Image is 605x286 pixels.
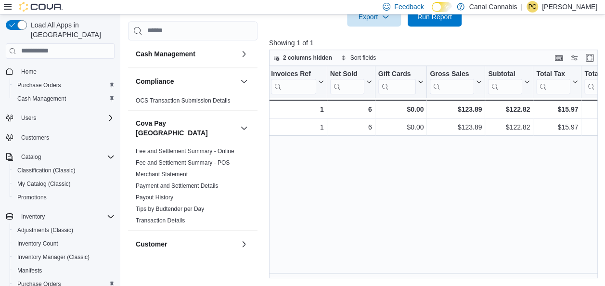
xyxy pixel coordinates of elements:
[17,95,66,103] span: Cash Management
[13,178,75,190] a: My Catalog (Classic)
[136,76,174,86] h3: Compliance
[13,265,46,276] a: Manifests
[17,167,76,174] span: Classification (Classic)
[136,76,236,86] button: Compliance
[13,192,51,203] a: Promotions
[17,253,90,261] span: Inventory Manager (Classic)
[136,49,195,58] h3: Cash Management
[136,205,204,212] a: Tips by Budtender per Day
[353,7,395,26] span: Export
[19,2,63,12] img: Cova
[13,79,115,91] span: Purchase Orders
[17,112,115,124] span: Users
[136,118,236,137] button: Cova Pay [GEOGRAPHIC_DATA]
[21,153,41,161] span: Catalog
[13,238,115,249] span: Inventory Count
[527,1,538,13] div: Patrick Ciantar
[17,131,115,143] span: Customers
[10,78,118,92] button: Purchase Orders
[2,210,118,223] button: Inventory
[10,191,118,204] button: Promotions
[17,132,53,143] a: Customers
[136,170,188,178] span: Merchant Statement
[17,151,45,163] button: Catalog
[378,104,424,115] div: $0.00
[432,2,452,12] input: Dark Mode
[2,65,118,78] button: Home
[21,68,37,76] span: Home
[136,194,173,200] a: Payout History
[17,226,73,234] span: Adjustments (Classic)
[136,182,218,189] a: Payment and Settlement Details
[10,250,118,264] button: Inventory Manager (Classic)
[128,94,257,110] div: Compliance
[337,52,380,64] button: Sort fields
[27,20,115,39] span: Load All Apps in [GEOGRAPHIC_DATA]
[136,170,188,177] a: Merchant Statement
[13,79,65,91] a: Purchase Orders
[136,49,236,58] button: Cash Management
[430,104,482,115] div: $123.89
[13,251,115,263] span: Inventory Manager (Classic)
[13,238,62,249] a: Inventory Count
[330,104,372,115] div: 6
[10,177,118,191] button: My Catalog (Classic)
[10,92,118,105] button: Cash Management
[528,1,537,13] span: PC
[136,147,234,154] a: Fee and Settlement Summary - Online
[136,217,185,223] a: Transaction Details
[2,111,118,125] button: Users
[13,224,77,236] a: Adjustments (Classic)
[347,7,401,26] button: Export
[136,97,231,104] a: OCS Transaction Submission Details
[469,1,517,13] p: Canal Cannabis
[13,178,115,190] span: My Catalog (Classic)
[417,12,452,22] span: Run Report
[350,54,376,62] span: Sort fields
[238,75,250,87] button: Compliance
[408,7,462,26] button: Run Report
[488,104,530,115] div: $122.82
[17,81,61,89] span: Purchase Orders
[238,48,250,59] button: Cash Management
[17,240,58,247] span: Inventory Count
[136,216,185,224] span: Transaction Details
[10,223,118,237] button: Adjustments (Classic)
[10,164,118,177] button: Classification (Classic)
[17,112,40,124] button: Users
[13,165,115,176] span: Classification (Classic)
[13,192,115,203] span: Promotions
[17,65,115,78] span: Home
[136,158,230,166] span: Fee and Settlement Summary - POS
[271,104,323,115] div: 1
[17,211,49,222] button: Inventory
[21,134,49,142] span: Customers
[17,194,47,201] span: Promotions
[542,1,597,13] p: [PERSON_NAME]
[21,114,36,122] span: Users
[13,224,115,236] span: Adjustments (Classic)
[269,38,601,48] p: Showing 1 of 1
[136,147,234,155] span: Fee and Settlement Summary - Online
[13,93,70,104] a: Cash Management
[136,239,236,248] button: Customer
[136,239,167,248] h3: Customer
[136,159,230,166] a: Fee and Settlement Summary - POS
[568,52,580,64] button: Display options
[536,104,578,115] div: $15.97
[128,145,257,230] div: Cova Pay [GEOGRAPHIC_DATA]
[270,52,336,64] button: 2 columns hidden
[17,151,115,163] span: Catalog
[584,52,595,64] button: Enter fullscreen
[521,1,523,13] p: |
[17,211,115,222] span: Inventory
[13,165,79,176] a: Classification (Classic)
[17,267,42,274] span: Manifests
[136,96,231,104] span: OCS Transaction Submission Details
[13,251,93,263] a: Inventory Manager (Classic)
[238,238,250,249] button: Customer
